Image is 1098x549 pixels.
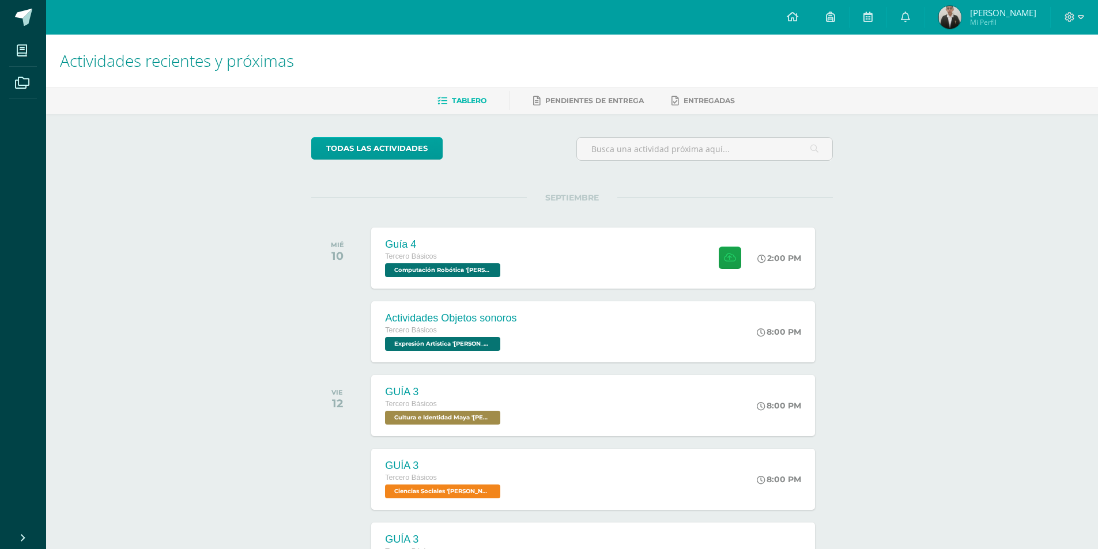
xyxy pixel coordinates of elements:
span: Tercero Básicos [385,474,437,482]
span: Ciencias Sociales 'Arquimedes' [385,484,500,498]
div: 8:00 PM [757,400,801,411]
span: Tercero Básicos [385,326,437,334]
span: Tercero Básicos [385,252,437,260]
a: todas las Actividades [311,137,443,160]
div: Actividades Objetos sonoros [385,312,516,324]
span: Mi Perfil [970,17,1036,27]
span: SEPTIEMBRE [527,192,617,203]
div: 8:00 PM [757,474,801,484]
div: GUÍA 3 [385,460,503,472]
a: Tablero [437,92,486,110]
a: Entregadas [671,92,735,110]
div: 8:00 PM [757,327,801,337]
span: Actividades recientes y próximas [60,50,294,71]
div: 10 [331,249,344,263]
span: Expresión Artistica 'Arquimedes' [385,337,500,351]
div: VIE [331,388,343,396]
span: [PERSON_NAME] [970,7,1036,18]
div: MIÉ [331,241,344,249]
div: Guía 4 [385,238,503,251]
span: Cultura e Identidad Maya 'Arquimedes' [385,411,500,425]
a: Pendientes de entrega [533,92,644,110]
span: Pendientes de entrega [545,96,644,105]
span: Entregadas [684,96,735,105]
div: GUÍA 3 [385,386,503,398]
span: Computación Robótica 'Arquimedes' [385,263,500,277]
div: 12 [331,396,343,410]
span: Tercero Básicos [385,400,437,408]
input: Busca una actividad próxima aquí... [577,138,832,160]
div: GUÍA 3 [385,533,503,546]
img: 9cba83c61a23d201a46ceb38024cea35.png [938,6,961,29]
div: 2:00 PM [757,253,801,263]
span: Tablero [452,96,486,105]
